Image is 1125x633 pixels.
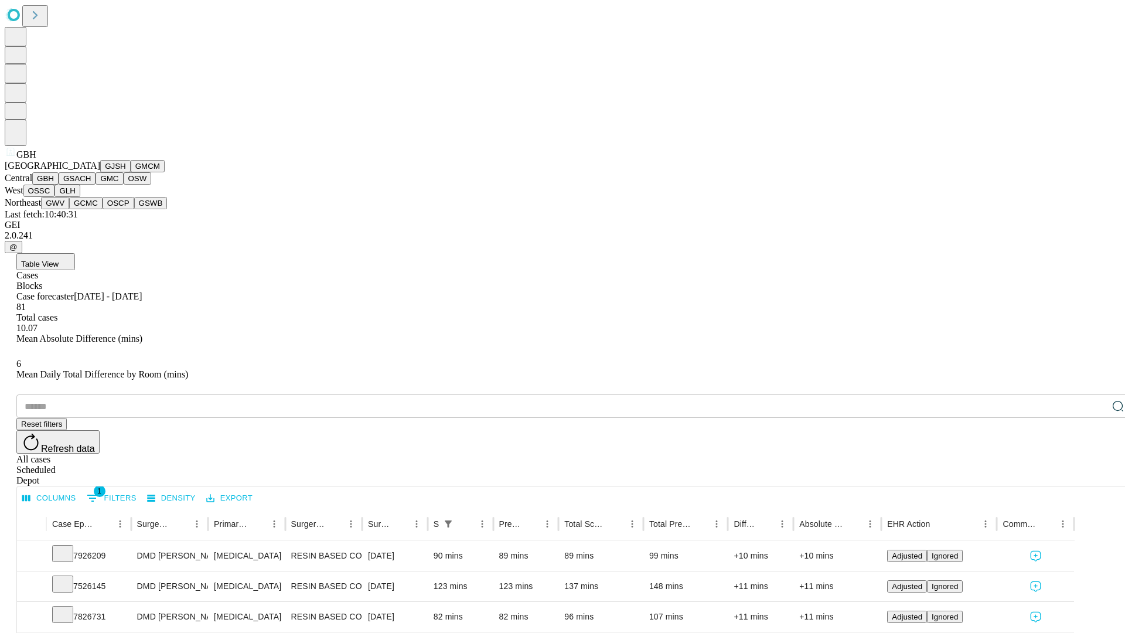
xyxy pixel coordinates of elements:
div: 99 mins [649,541,722,571]
div: +11 mins [799,602,875,632]
button: Sort [458,516,474,532]
button: Menu [112,516,128,532]
button: Refresh data [16,430,100,454]
button: GSACH [59,172,96,185]
button: Sort [608,516,624,532]
button: Adjusted [887,580,927,593]
span: Total cases [16,312,57,322]
div: [MEDICAL_DATA] [214,602,279,632]
div: +10 mins [799,541,875,571]
div: 123 mins [499,571,553,601]
div: 89 mins [499,541,553,571]
div: Comments [1003,519,1037,529]
div: Surgery Date [368,519,391,529]
span: Ignored [932,612,958,621]
div: Scheduled In Room Duration [434,519,439,529]
div: GEI [5,220,1120,230]
span: Last fetch: 10:40:31 [5,209,78,219]
div: DMD [PERSON_NAME] [137,602,202,632]
button: GWV [41,197,69,209]
div: +11 mins [734,571,787,601]
button: Reset filters [16,418,67,430]
span: 1 [94,485,105,497]
button: Sort [392,516,408,532]
button: GMCM [131,160,165,172]
span: [DATE] - [DATE] [74,291,142,301]
span: 81 [16,302,26,312]
button: Menu [977,516,994,532]
div: 1 active filter [440,516,456,532]
span: 10.07 [16,323,37,333]
button: Menu [343,516,359,532]
button: GSWB [134,197,168,209]
div: 148 mins [649,571,722,601]
button: GJSH [100,160,131,172]
button: Ignored [927,611,963,623]
div: Predicted In Room Duration [499,519,522,529]
span: Refresh data [41,444,95,454]
span: Table View [21,260,59,268]
div: 137 mins [564,571,637,601]
span: Case forecaster [16,291,74,301]
button: Show filters [440,516,456,532]
button: Table View [16,253,75,270]
button: Sort [250,516,266,532]
div: +10 mins [734,541,787,571]
span: 6 [16,359,21,369]
button: GMC [96,172,123,185]
div: 7826731 [52,602,125,632]
button: Sort [172,516,189,532]
button: Sort [326,516,343,532]
div: Primary Service [214,519,248,529]
button: Sort [931,516,947,532]
button: Menu [539,516,555,532]
div: DMD [PERSON_NAME] [137,541,202,571]
div: EHR Action [887,519,930,529]
div: RESIN BASED COMPOSITE 1 SURFACE, POSTERIOR [291,541,356,571]
span: Adjusted [892,582,922,591]
button: @ [5,241,22,253]
button: Menu [474,516,490,532]
button: OSSC [23,185,55,197]
div: 96 mins [564,602,637,632]
button: Sort [758,516,774,532]
div: Total Predicted Duration [649,519,691,529]
div: 2.0.241 [5,230,1120,241]
button: Menu [774,516,790,532]
div: [DATE] [368,602,422,632]
button: Expand [23,577,40,597]
div: RESIN BASED COMPOSITE 2 SURFACES, POSTERIOR [291,602,356,632]
button: Adjusted [887,550,927,562]
button: Menu [266,516,282,532]
button: GBH [32,172,59,185]
button: Sort [96,516,112,532]
button: Show filters [84,489,139,508]
button: Menu [1055,516,1071,532]
span: Reset filters [21,420,62,428]
div: [MEDICAL_DATA] [214,541,279,571]
div: 123 mins [434,571,487,601]
button: Ignored [927,580,963,593]
button: Menu [624,516,640,532]
div: Total Scheduled Duration [564,519,606,529]
div: RESIN BASED COMPOSITE 3 SURFACES, POSTERIOR [291,571,356,601]
div: [DATE] [368,541,422,571]
button: Sort [523,516,539,532]
button: Menu [708,516,725,532]
div: 7526145 [52,571,125,601]
div: 107 mins [649,602,722,632]
div: 82 mins [499,602,553,632]
div: 90 mins [434,541,487,571]
button: GCMC [69,197,103,209]
div: 82 mins [434,602,487,632]
span: Central [5,173,32,183]
span: Northeast [5,198,41,207]
button: Expand [23,546,40,567]
div: +11 mins [734,602,787,632]
button: Sort [1038,516,1055,532]
span: Adjusted [892,552,922,560]
button: GLH [54,185,80,197]
button: Menu [862,516,878,532]
span: GBH [16,149,36,159]
div: [DATE] [368,571,422,601]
